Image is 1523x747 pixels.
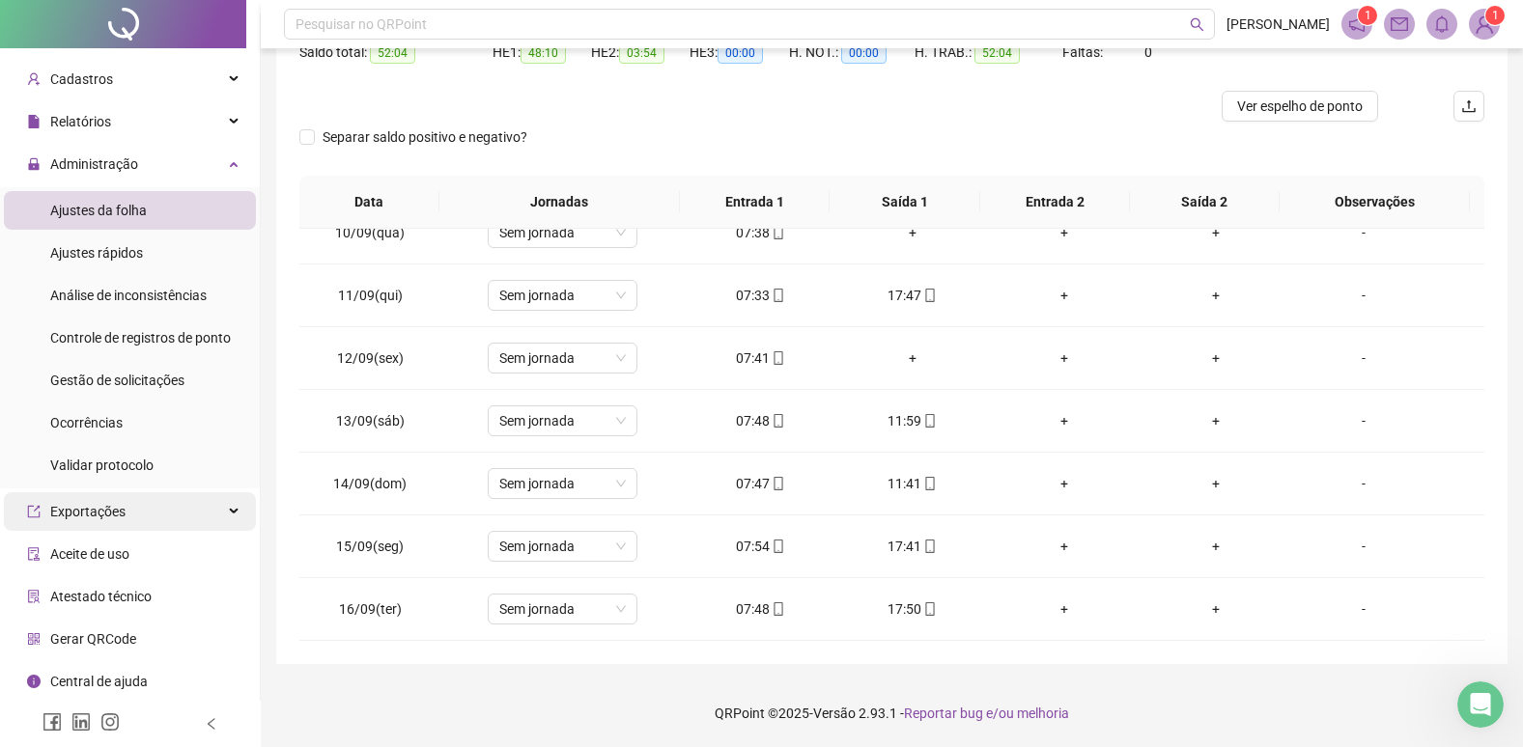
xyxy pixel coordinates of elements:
span: Sem jornada [499,469,626,498]
div: 07:48 [700,410,821,431]
span: Atestado técnico [50,589,152,604]
span: 48:10 [521,42,566,64]
div: + [1003,536,1124,557]
div: - [1307,347,1421,369]
span: Ajustes rápidos [50,245,143,261]
span: Validar protocolo [50,457,154,473]
div: + [1003,410,1124,431]
div: + [1003,473,1124,494]
span: 14/09(dom) [333,476,407,491]
span: mobile [770,226,785,239]
div: H. NOT.: [789,41,915,64]
span: Sem jornada [499,532,626,561]
span: linkedin [71,712,91,732]
span: 52:04 [370,42,415,64]
span: 00:00 [841,42,887,64]
div: + [1155,347,1276,369]
div: + [1155,285,1276,306]
span: solution [27,590,41,603]
div: HE 3: [690,41,788,64]
div: - [1307,598,1421,620]
span: file [27,115,41,128]
th: Saída 2 [1130,176,1280,229]
th: Entrada 1 [680,176,830,229]
span: 11/09(qui) [338,288,403,303]
span: 1 [1365,9,1371,22]
span: mobile [921,539,937,553]
span: Sem jornada [499,281,626,310]
th: Jornadas [439,176,681,229]
button: Ver espelho de ponto [1222,91,1378,122]
div: + [1155,222,1276,243]
div: HE 1: [493,41,591,64]
span: Faltas: [1062,44,1106,60]
div: 07:48 [700,598,821,620]
span: Versão [813,705,856,721]
div: 17:47 [852,285,973,306]
div: - [1307,473,1421,494]
span: search [1190,17,1204,32]
span: Relatórios [50,114,111,129]
th: Data [299,176,439,229]
span: Análise de inconsistências [50,288,207,303]
div: 07:54 [700,536,821,557]
sup: Atualize o seu contato no menu Meus Dados [1485,6,1505,25]
span: mobile [770,351,785,365]
span: Cadastros [50,71,113,87]
span: Ocorrências [50,415,123,430]
div: + [1003,285,1124,306]
span: qrcode [27,632,41,646]
div: + [1003,347,1124,369]
div: - [1307,536,1421,557]
span: 0 [1144,44,1152,60]
span: mobile [921,602,937,616]
span: notification [1348,15,1366,33]
div: + [1155,410,1276,431]
span: Administração [50,156,138,172]
span: Gerar QRCode [50,631,136,647]
span: lock [27,157,41,171]
div: - [1307,222,1421,243]
span: audit [27,547,41,561]
span: Controle de registros de ponto [50,330,231,346]
span: Observações [1295,191,1454,212]
div: 17:50 [852,598,973,620]
div: HE 2: [591,41,690,64]
div: + [1003,598,1124,620]
span: Ver espelho de ponto [1237,96,1363,117]
iframe: Intercom live chat [1457,681,1504,728]
span: mobile [921,477,937,490]
div: + [1155,536,1276,557]
footer: QRPoint © 2025 - 2.93.1 - [261,679,1523,747]
span: Sem jornada [499,218,626,247]
span: Sem jornada [499,344,626,373]
div: + [1003,222,1124,243]
span: Exportações [50,504,126,519]
div: H. TRAB.: [915,41,1062,64]
img: 85736 [1470,10,1499,39]
span: mobile [770,539,785,553]
div: - [1307,285,1421,306]
span: 52:04 [974,42,1020,64]
span: Aceite de uso [50,546,129,562]
div: 07:47 [700,473,821,494]
span: 1 [1492,9,1499,22]
div: - [1307,410,1421,431]
div: Saldo total: [299,41,493,64]
span: mobile [770,602,785,616]
th: Entrada 2 [980,176,1130,229]
span: mail [1391,15,1408,33]
span: export [27,505,41,518]
span: 16/09(ter) [339,601,402,617]
th: Observações [1280,176,1470,229]
div: 11:41 [852,473,973,494]
span: mobile [921,289,937,302]
div: 11:59 [852,410,973,431]
span: Sem jornada [499,406,626,435]
div: 07:38 [700,222,821,243]
span: Ajustes da folha [50,203,147,218]
span: instagram [100,712,120,732]
span: 10/09(qua) [335,225,405,240]
div: + [852,347,973,369]
span: Reportar bug e/ou melhoria [904,705,1069,721]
